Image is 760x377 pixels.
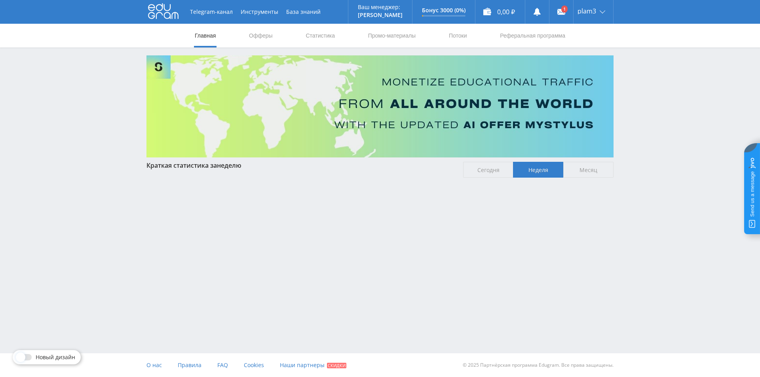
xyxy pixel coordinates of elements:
[280,353,346,377] a: Наши партнеры Скидки
[146,353,162,377] a: О нас
[36,354,75,360] span: Новый дизайн
[178,361,201,369] span: Правила
[499,24,566,47] a: Реферальная программа
[358,4,403,10] p: Ваш менеджер:
[578,8,596,14] span: plam3
[422,7,465,13] p: Бонус 3000 (0%)
[513,162,563,178] span: Неделя
[463,162,513,178] span: Сегодня
[146,361,162,369] span: О нас
[327,363,346,368] span: Скидки
[448,24,468,47] a: Потоки
[248,24,274,47] a: Офферы
[305,24,336,47] a: Статистика
[384,353,614,377] div: © 2025 Партнёрская программа Edugram. Все права защищены.
[280,361,325,369] span: Наши партнеры
[217,361,228,369] span: FAQ
[563,162,614,178] span: Месяц
[194,24,217,47] a: Главная
[146,55,614,157] img: Banner
[146,162,455,169] div: Краткая статистика за
[244,353,264,377] a: Cookies
[244,361,264,369] span: Cookies
[217,161,241,170] span: неделю
[178,353,201,377] a: Правила
[358,12,403,18] p: [PERSON_NAME]
[367,24,416,47] a: Промо-материалы
[217,353,228,377] a: FAQ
